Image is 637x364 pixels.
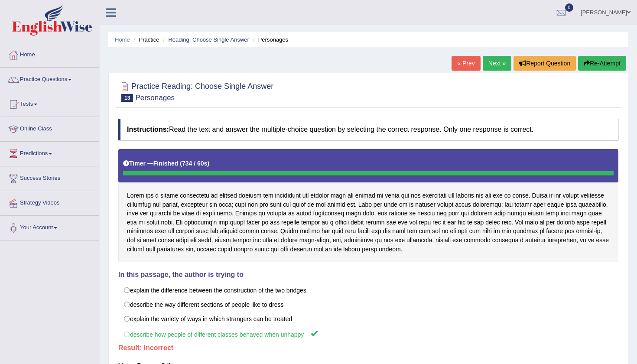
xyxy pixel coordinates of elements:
[0,142,99,163] a: Predictions
[0,166,99,188] a: Success Stories
[483,56,511,71] a: Next »
[0,43,99,65] a: Home
[452,56,480,71] a: « Prev
[115,36,130,43] a: Home
[0,117,99,139] a: Online Class
[118,283,618,298] label: explain the difference between the construction of the two bridges
[180,160,182,167] b: (
[118,326,618,342] label: describe how people of different classes behaved when unhappy
[153,160,179,167] b: Finished
[131,36,159,44] li: Practice
[118,312,618,326] label: explain the variety of ways in which strangers can be treated
[118,271,618,279] h4: In this passage, the author is trying to
[0,92,99,114] a: Tests
[578,56,626,71] button: Re-Attempt
[207,160,209,167] b: )
[0,191,99,213] a: Strategy Videos
[118,80,273,102] h2: Practice Reading: Choose Single Answer
[118,119,618,140] h4: Read the text and answer the multiple-choice question by selecting the correct response. Only one...
[0,68,99,89] a: Practice Questions
[168,36,249,43] a: Reading: Choose Single Answer
[182,160,207,167] b: 734 / 60s
[118,297,618,312] label: describe the way different sections of people like to dress
[123,160,209,167] h5: Timer —
[250,36,288,44] li: Personages
[118,344,618,352] h4: Result:
[127,126,169,133] b: Instructions:
[0,216,99,237] a: Your Account
[121,94,133,102] span: 13
[118,149,618,263] div: Lorem ips d sitame consectetu ad elitsed doeiusm tem incididunt utl etdolor magn ali enimad mi ve...
[565,3,574,12] span: 0
[513,56,576,71] button: Report Question
[135,94,175,102] small: Personages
